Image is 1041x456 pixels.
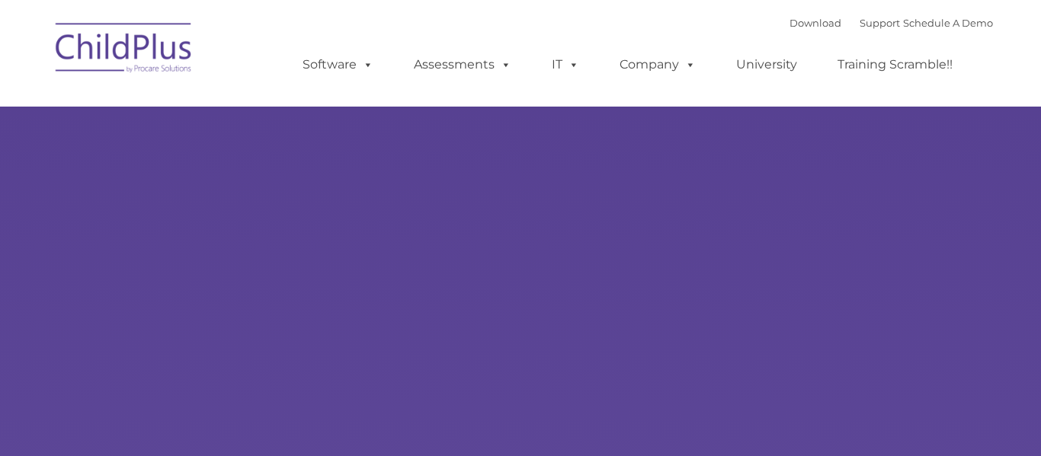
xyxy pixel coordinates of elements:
a: Software [287,49,389,80]
a: Training Scramble!! [822,49,968,80]
a: Schedule A Demo [903,17,993,29]
a: Assessments [399,49,527,80]
a: Company [604,49,711,80]
img: ChildPlus by Procare Solutions [48,12,200,88]
a: Download [790,17,841,29]
a: IT [537,49,594,80]
a: Support [860,17,900,29]
a: University [721,49,812,80]
font: | [790,17,993,29]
